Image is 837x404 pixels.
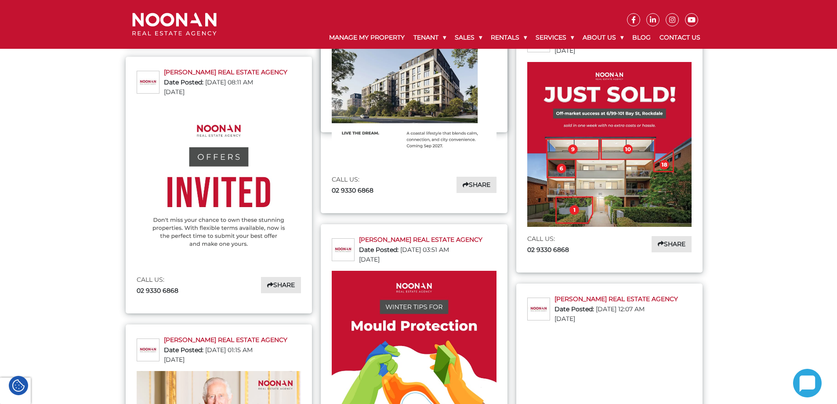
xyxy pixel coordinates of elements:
[137,287,178,295] strong: 02 9330 6868
[457,177,496,193] a: Share
[164,68,287,77] div: [PERSON_NAME] Real Estate Agency
[332,239,354,261] img: picture
[359,235,482,244] div: [PERSON_NAME] Real Estate Agency
[554,295,678,324] a: [PERSON_NAME] Real Estate Agency Date Posted: [DATE] 12:07 AM [DATE]
[137,103,301,268] img: 508723676_1131355782356826_6269177844380704781_n.jpg
[132,13,217,36] img: Noonan Real Estate Agency
[332,174,414,185] p: CALL US:
[527,62,692,226] img: 508474155_1131866068972464_1175862471280012480_n.jpg
[628,26,655,49] a: Blog
[409,26,450,49] a: Tenant
[531,26,578,49] a: Services
[527,233,609,244] p: CALL US:
[527,245,569,255] a: 02 9330 6868
[137,339,159,361] img: picture
[332,186,373,194] strong: 02 9330 6868
[554,314,678,324] div: [DATE]
[359,246,399,254] strong: Date Posted:
[164,335,287,364] a: [PERSON_NAME] Real Estate Agency Date Posted: [DATE] 01:15 AM [DATE]
[205,346,253,354] span: [DATE] 01:15 AM
[164,68,287,97] a: [PERSON_NAME] Real Estate Agency Date Posted: [DATE] 08:11 AM [DATE]
[528,298,550,320] img: picture
[486,26,531,49] a: Rentals
[359,235,482,264] a: [PERSON_NAME] Real Estate Agency Date Posted: [DATE] 03:51 AM [DATE]
[9,376,28,395] div: Cookie Settings
[596,305,645,313] span: [DATE] 12:07 AM
[527,246,569,254] strong: 02 9330 6868
[164,346,203,354] strong: Date Posted:
[164,335,287,345] div: [PERSON_NAME] Real Estate Agency
[554,295,678,304] div: [PERSON_NAME] Real Estate Agency
[652,236,692,252] a: Share
[325,26,409,49] a: Manage My Property
[332,186,373,195] a: 02 9330 6868
[359,255,482,264] div: [DATE]
[164,87,287,97] div: [DATE]
[164,355,287,364] div: [DATE]
[137,71,159,93] img: picture
[137,274,219,285] p: CALL US:
[400,246,449,254] span: [DATE] 03:51 AM
[554,305,594,313] strong: Date Posted:
[332,3,496,167] img: 502586475_1134183938740677_7325339486793596077_n.jpg
[655,26,705,49] a: Contact Us
[164,78,203,86] strong: Date Posted:
[137,286,178,295] a: 02 9330 6868
[554,46,678,55] div: [DATE]
[578,26,628,49] a: About Us
[205,78,253,86] span: [DATE] 08:11 AM
[450,26,486,49] a: Sales
[261,277,301,293] a: Share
